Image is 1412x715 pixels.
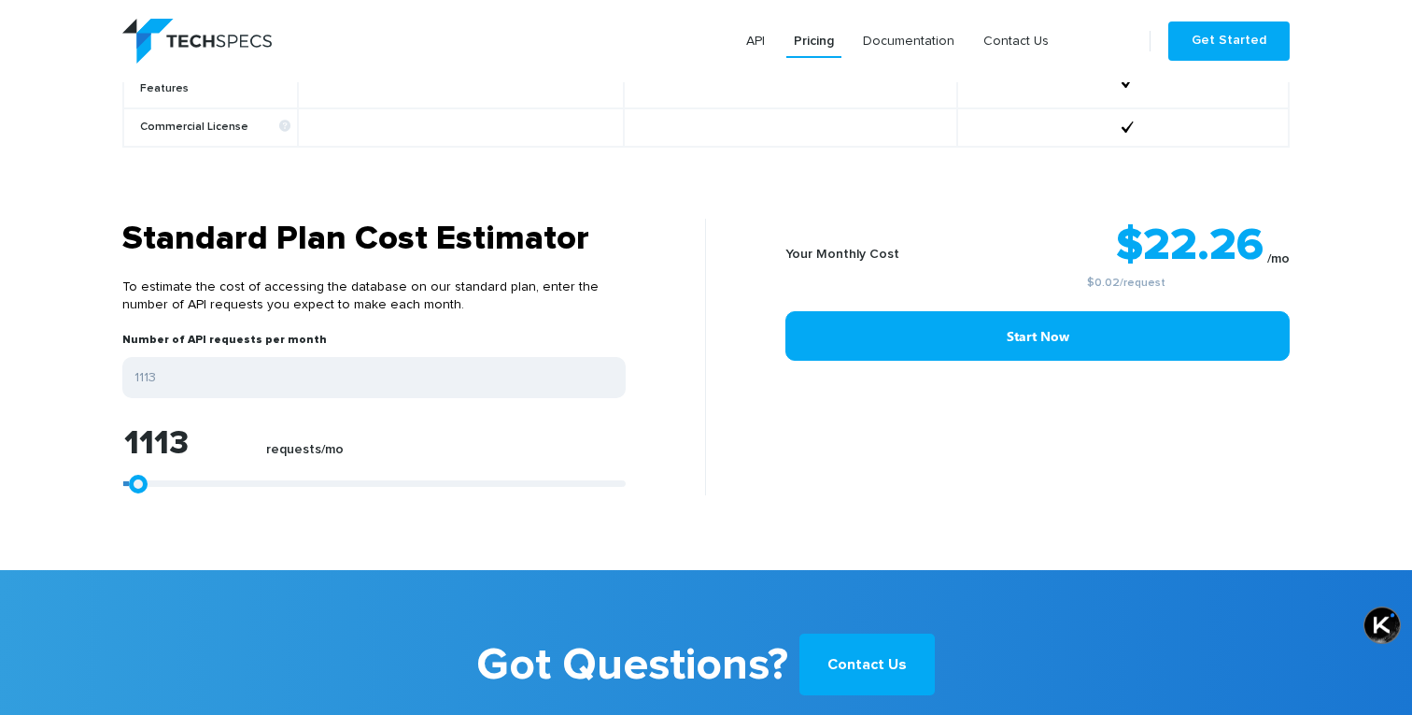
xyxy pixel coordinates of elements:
[786,24,841,58] a: Pricing
[122,19,272,64] img: logo
[785,248,899,261] b: Your Monthly Cost
[1116,223,1264,268] strong: $22.26
[122,357,626,398] input: Enter your expected number of API requests
[476,626,788,705] b: Got Questions?
[122,260,626,333] p: To estimate the cost of accessing the database on our standard plan, enter the number of API requ...
[799,634,935,695] a: Contact Us
[122,333,327,357] label: Number of API requests per month
[122,219,626,260] h3: Standard Plan Cost Estimator
[140,121,290,135] b: Commercial License
[1168,21,1290,61] a: Get Started
[266,442,344,467] label: requests/mo
[785,311,1290,361] a: Start Now
[1267,252,1290,265] sub: /mo
[739,24,772,58] a: API
[855,24,962,58] a: Documentation
[976,24,1056,58] a: Contact Us
[962,278,1290,289] small: /request
[140,68,290,96] b: Early Access To New Features
[1087,278,1120,289] a: $0.02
